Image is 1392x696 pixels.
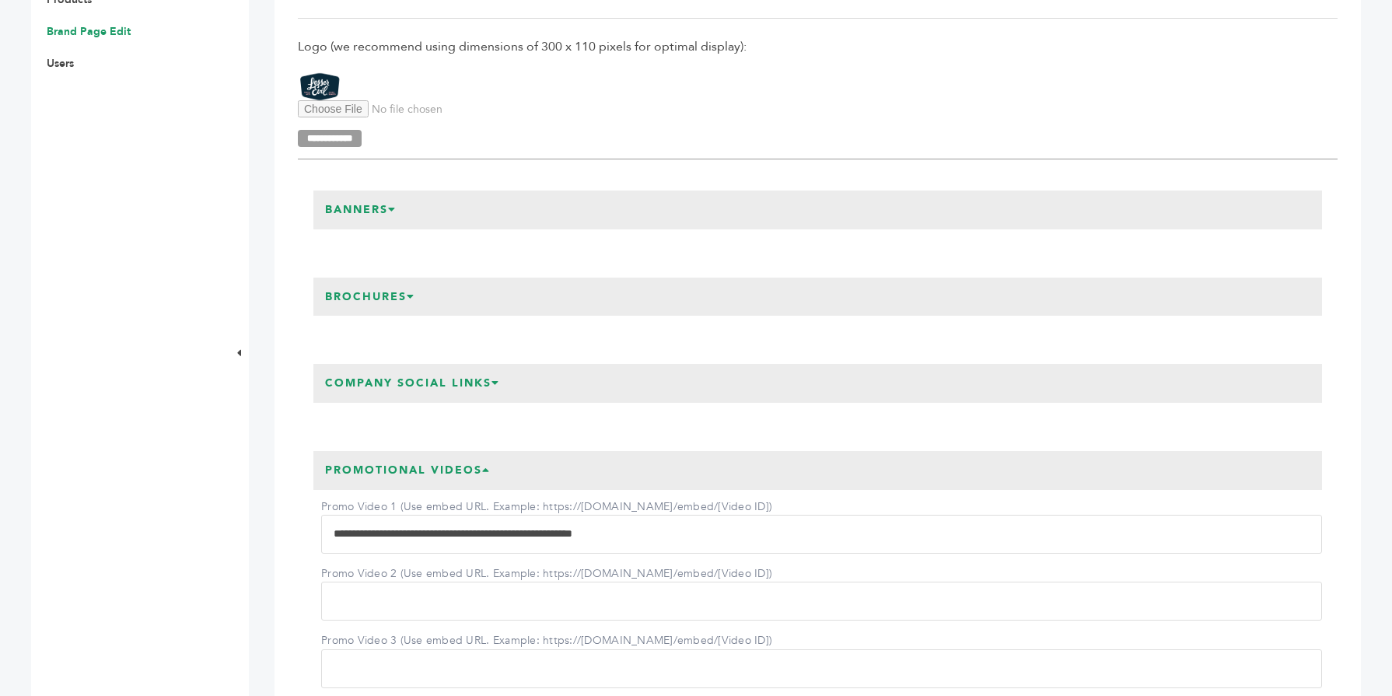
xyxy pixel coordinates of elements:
h3: Promotional Videos [313,451,502,490]
a: Brand Page Edit [47,24,131,39]
a: Users [47,56,74,71]
h3: Brochures [313,278,427,317]
h3: Banners [313,191,408,229]
label: Promo Video 2 (Use embed URL. Example: https://[DOMAIN_NAME]/embed/[Video ID]) [321,566,772,582]
label: Promo Video 3 (Use embed URL. Example: https://[DOMAIN_NAME]/embed/[Video ID]) [321,633,772,649]
span: Logo (we recommend using dimensions of 300 x 110 pixels for optimal display): [298,38,1338,55]
h3: Company Social Links [313,364,512,403]
label: Promo Video 1 (Use embed URL. Example: https://[DOMAIN_NAME]/embed/[Video ID]) [321,499,772,515]
img: LesserEvil [298,72,345,100]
